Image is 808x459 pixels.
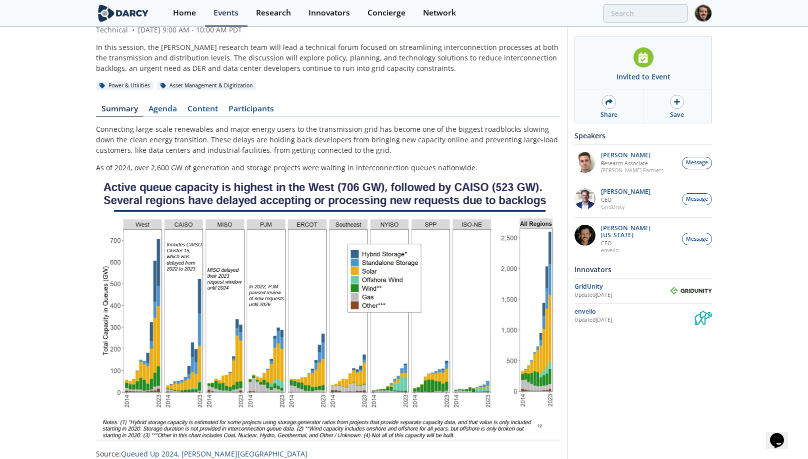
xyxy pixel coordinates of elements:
p: Source: [96,449,560,459]
a: Agenda [143,105,182,117]
button: Message [682,157,712,169]
div: Save [670,110,684,119]
img: Image [96,180,560,442]
div: Share [600,110,617,119]
a: Summary [96,105,143,117]
a: Participants [223,105,279,117]
a: envelio Updated[DATE] envelio [574,307,712,325]
p: [PERSON_NAME][US_STATE] [601,225,677,239]
div: Research [256,9,291,17]
div: Asset Management & Digitization [157,81,256,90]
p: [PERSON_NAME] [601,188,650,195]
a: GridUnity Updated[DATE] GridUnity [574,282,712,300]
img: logo-wide.svg [96,4,150,22]
p: GridUnity [601,203,650,210]
p: [PERSON_NAME] Partners [601,167,663,174]
div: Updated [DATE] [574,291,670,299]
p: Connecting large-scale renewables and major energy users to the transmission grid has become one ... [96,124,560,155]
button: Message [682,233,712,245]
div: Concierge [367,9,405,17]
div: Innovators [574,261,712,278]
div: Innovators [308,9,350,17]
p: CEO [601,196,650,203]
img: GridUnity [670,287,712,295]
span: Message [686,195,708,203]
p: [PERSON_NAME] [601,152,663,159]
a: Queued Up 2024, [PERSON_NAME][GEOGRAPHIC_DATA] [121,449,307,459]
img: envelio [694,307,712,325]
div: Invited to Event [616,71,670,82]
div: GridUnity [574,282,670,291]
iframe: chat widget [766,419,798,449]
img: d42dc26c-2a28-49ac-afde-9b58c84c0349 [574,188,595,209]
input: Advanced Search [603,4,687,22]
button: Message [682,193,712,206]
img: f1d2b35d-fddb-4a25-bd87-d4d314a355e9 [574,152,595,173]
div: Home [173,9,196,17]
div: envelio [574,307,694,316]
span: Message [686,235,708,243]
div: Events [213,9,238,17]
span: Message [686,159,708,167]
div: Technical [DATE] 9:00 AM - 10:00 AM PDT [96,24,560,35]
img: 1b183925-147f-4a47-82c9-16eeeed5003c [574,225,595,246]
div: Updated [DATE] [574,316,694,324]
img: Profile [694,4,712,22]
p: Research Associate [601,160,663,167]
div: Speakers [574,127,712,144]
a: Content [182,105,223,117]
div: In this session, the [PERSON_NAME] research team will lead a technical forum focused on streamlin... [96,42,560,73]
span: • [130,25,136,34]
div: Power & Utilities [96,81,153,90]
p: envelio [601,247,677,254]
p: CEO [601,240,677,247]
p: As of 2024, over 2,600 GW of generation and storage projects were waiting in interconnection queu... [96,162,560,173]
div: Network [423,9,456,17]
